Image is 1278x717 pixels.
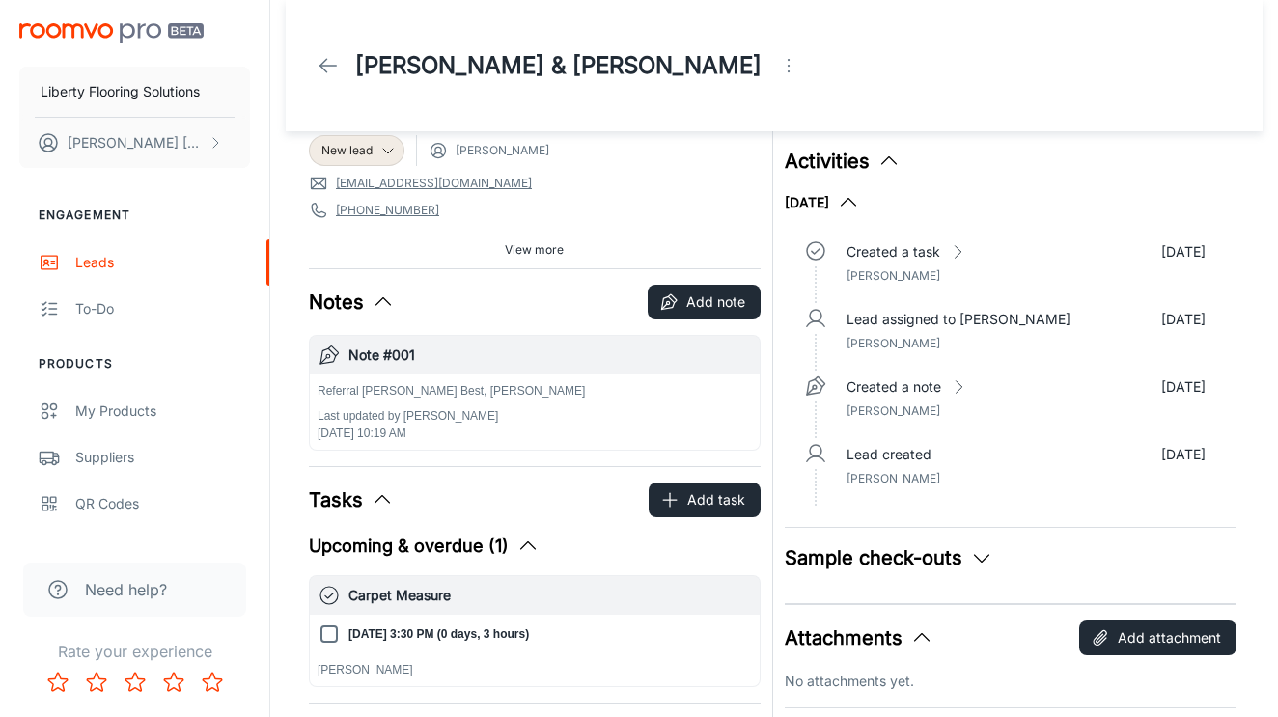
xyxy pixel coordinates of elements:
[336,202,439,219] a: [PHONE_NUMBER]
[193,663,232,702] button: Rate 5 star
[847,403,940,418] span: [PERSON_NAME]
[847,471,940,485] span: [PERSON_NAME]
[1161,376,1206,398] p: [DATE]
[310,336,760,450] button: Note #001Referral [PERSON_NAME] Best, [PERSON_NAME]Last updated by [PERSON_NAME][DATE] 10:19 AM
[116,663,154,702] button: Rate 3 star
[1161,309,1206,330] p: [DATE]
[318,382,585,400] p: Referral [PERSON_NAME] Best, [PERSON_NAME]
[847,241,940,262] p: Created a task
[310,576,760,686] button: Carpet Measure[DATE] 3:30 PM (0 days, 3 hours)[PERSON_NAME]
[847,444,931,465] p: Lead created
[348,625,529,643] p: [DATE] 3:30 PM (0 days, 3 hours)
[1079,620,1236,655] button: Add attachment
[1161,444,1206,465] p: [DATE]
[19,118,250,168] button: [PERSON_NAME] [PERSON_NAME]
[19,67,250,117] button: Liberty Flooring Solutions
[847,336,940,350] span: [PERSON_NAME]
[75,298,250,319] div: To-do
[785,147,901,176] button: Activities
[68,132,204,153] p: [PERSON_NAME] [PERSON_NAME]
[75,447,250,468] div: Suppliers
[15,640,254,663] p: Rate your experience
[318,661,752,678] p: [PERSON_NAME]
[318,407,585,425] p: Last updated by [PERSON_NAME]
[309,135,404,166] div: New lead
[348,585,752,606] h6: Carpet Measure
[348,345,752,366] h6: Note #001
[1161,241,1206,262] p: [DATE]
[318,425,585,442] p: [DATE] 10:19 AM
[649,483,761,517] button: Add task
[648,285,761,319] button: Add note
[75,400,250,422] div: My Products
[497,235,571,264] button: View more
[19,23,204,43] img: Roomvo PRO Beta
[847,309,1070,330] p: Lead assigned to [PERSON_NAME]
[769,46,808,85] button: Open menu
[309,533,540,560] button: Upcoming & overdue (1)
[154,663,193,702] button: Rate 4 star
[336,175,532,192] a: [EMAIL_ADDRESS][DOMAIN_NAME]
[41,81,200,102] p: Liberty Flooring Solutions
[75,252,250,273] div: Leads
[456,142,549,159] span: [PERSON_NAME]
[785,623,933,652] button: Attachments
[85,578,167,601] span: Need help?
[39,663,77,702] button: Rate 1 star
[355,48,762,83] h1: [PERSON_NAME] & [PERSON_NAME]
[847,268,940,283] span: [PERSON_NAME]
[309,485,394,514] button: Tasks
[321,142,373,159] span: New lead
[505,241,564,259] span: View more
[785,191,860,214] button: [DATE]
[847,376,941,398] p: Created a note
[309,288,395,317] button: Notes
[75,493,250,514] div: QR Codes
[785,543,993,572] button: Sample check-outs
[785,671,1236,692] p: No attachments yet.
[77,663,116,702] button: Rate 2 star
